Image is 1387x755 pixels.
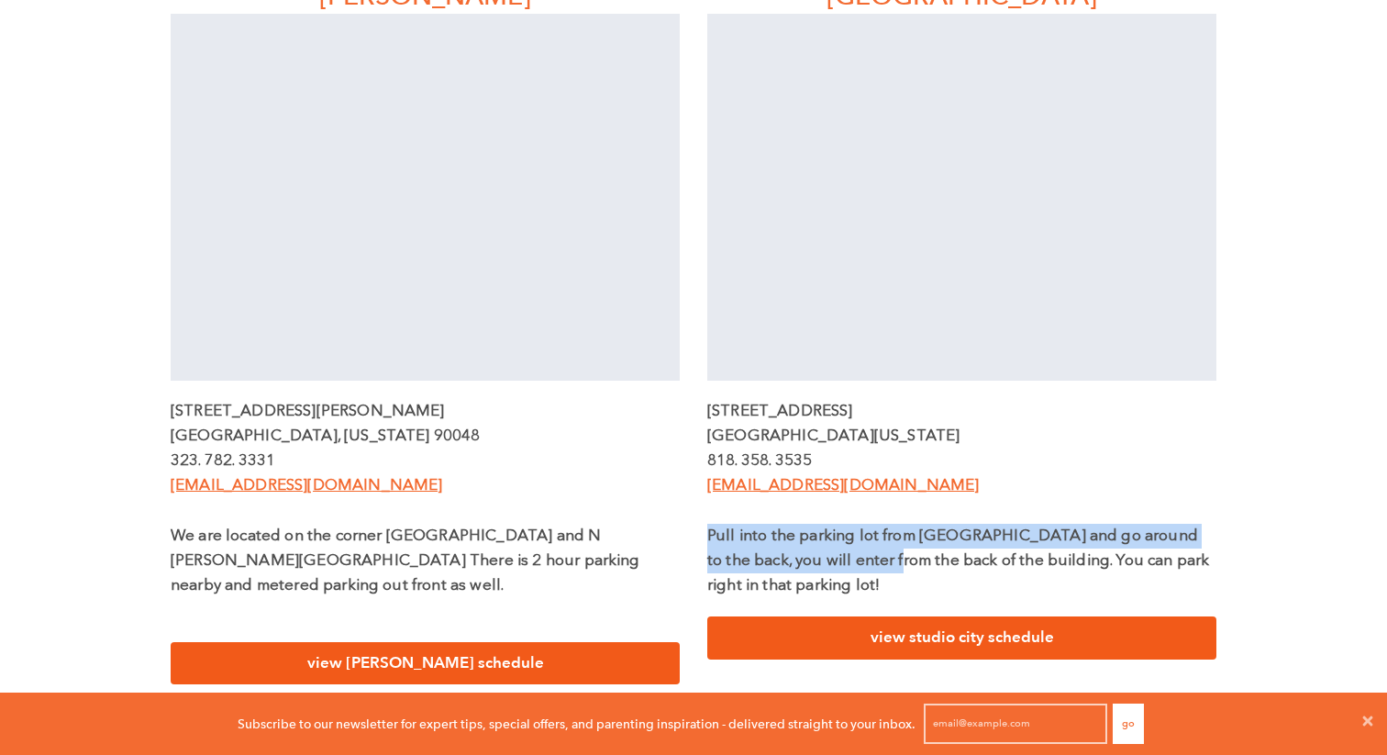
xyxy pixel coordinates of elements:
a: view [PERSON_NAME] schedule [171,642,680,685]
p: [GEOGRAPHIC_DATA], [US_STATE] 90048 [171,424,680,449]
a: view studio city schedule [707,616,1216,660]
button: Go [1113,704,1144,744]
a: [EMAIL_ADDRESS][DOMAIN_NAME] [171,478,442,494]
p: Pull into the parking lot from [GEOGRAPHIC_DATA] and go around to the back, you will enter from t... [707,524,1216,599]
a: [EMAIL_ADDRESS][DOMAIN_NAME] [707,478,979,494]
p: 323. 782. 3331 [171,449,680,473]
p: Subscribe to our newsletter for expert tips, special offers, and parenting inspiration - delivere... [238,714,915,734]
p: [GEOGRAPHIC_DATA][US_STATE] [707,424,1216,449]
input: email@example.com [924,704,1107,744]
p: [STREET_ADDRESS][PERSON_NAME] [171,399,680,424]
p: 818. 358. 3535 [707,449,1216,473]
p: [STREET_ADDRESS] [707,399,1216,424]
p: We are located on the corner [GEOGRAPHIC_DATA] and N [PERSON_NAME][GEOGRAPHIC_DATA] There is 2 ho... [171,524,680,599]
